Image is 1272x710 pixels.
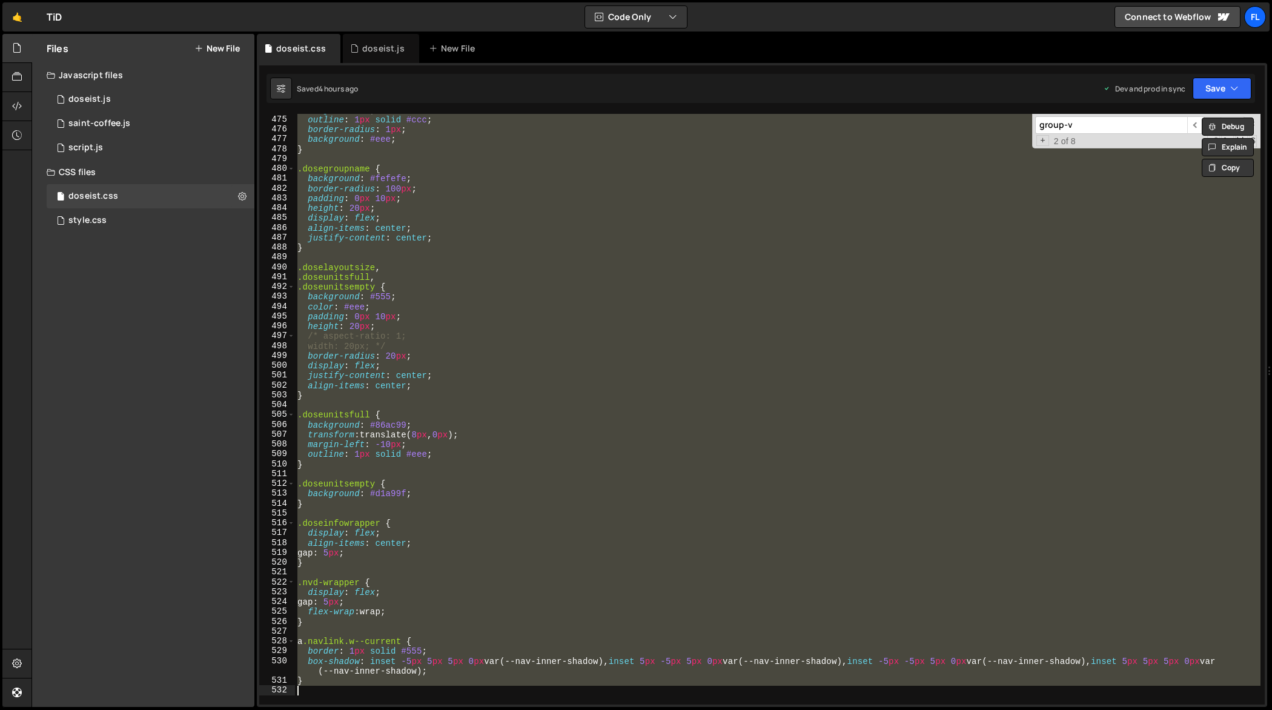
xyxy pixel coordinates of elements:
[259,331,295,340] div: 497
[259,430,295,439] div: 507
[259,656,295,676] div: 530
[259,311,295,321] div: 495
[259,557,295,567] div: 520
[47,87,254,111] div: 4604/37981.js
[259,479,295,488] div: 512
[259,272,295,282] div: 491
[259,538,295,548] div: 518
[259,400,295,410] div: 504
[259,262,295,272] div: 490
[259,567,295,577] div: 521
[259,302,295,311] div: 494
[259,528,295,537] div: 517
[47,184,254,208] div: 4604/42100.css
[259,184,295,193] div: 482
[259,370,295,380] div: 501
[259,499,295,508] div: 514
[194,44,240,53] button: New File
[259,606,295,616] div: 525
[259,410,295,419] div: 505
[47,136,254,160] div: 4604/24567.js
[1202,138,1254,156] button: Explain
[259,380,295,390] div: 502
[297,84,359,94] div: Saved
[259,282,295,291] div: 492
[1115,6,1241,28] a: Connect to Webflow
[259,223,295,233] div: 486
[68,191,118,202] div: doseist.css
[259,685,295,695] div: 532
[32,160,254,184] div: CSS files
[319,84,359,94] div: 4 hours ago
[1035,116,1187,134] input: Search for
[259,617,295,626] div: 526
[259,203,295,213] div: 484
[259,173,295,183] div: 481
[259,548,295,557] div: 519
[259,351,295,360] div: 499
[259,193,295,203] div: 483
[259,675,295,685] div: 531
[259,321,295,331] div: 496
[1187,116,1204,134] span: ​
[259,518,295,528] div: 516
[259,420,295,430] div: 506
[32,63,254,87] div: Javascript files
[259,252,295,262] div: 489
[362,42,405,55] div: doseist.js
[259,213,295,222] div: 485
[259,587,295,597] div: 523
[259,508,295,518] div: 515
[1202,118,1254,136] button: Debug
[47,208,254,233] div: 4604/25434.css
[259,154,295,164] div: 479
[259,390,295,400] div: 503
[1244,6,1266,28] a: Fl
[259,291,295,301] div: 493
[259,597,295,606] div: 524
[259,360,295,370] div: 500
[47,111,254,136] div: 4604/27020.js
[259,124,295,134] div: 476
[429,42,480,55] div: New File
[259,577,295,587] div: 522
[259,242,295,252] div: 488
[259,449,295,459] div: 509
[47,42,68,55] h2: Files
[259,164,295,173] div: 480
[259,144,295,154] div: 478
[68,215,107,226] div: style.css
[259,646,295,655] div: 529
[68,94,111,105] div: doseist.js
[1202,159,1254,177] button: Copy
[259,341,295,351] div: 498
[1049,136,1081,146] span: 2 of 8
[1193,78,1251,99] button: Save
[259,626,295,636] div: 527
[68,118,130,129] div: saint-coffee.js
[1103,84,1185,94] div: Dev and prod in sync
[68,142,103,153] div: script.js
[259,134,295,144] div: 477
[1036,135,1049,146] span: Toggle Replace mode
[259,488,295,498] div: 513
[259,636,295,646] div: 528
[259,114,295,124] div: 475
[259,469,295,479] div: 511
[276,42,326,55] div: doseist.css
[2,2,32,32] a: 🤙
[47,10,62,24] div: TiD
[259,459,295,469] div: 510
[585,6,687,28] button: Code Only
[259,233,295,242] div: 487
[259,439,295,449] div: 508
